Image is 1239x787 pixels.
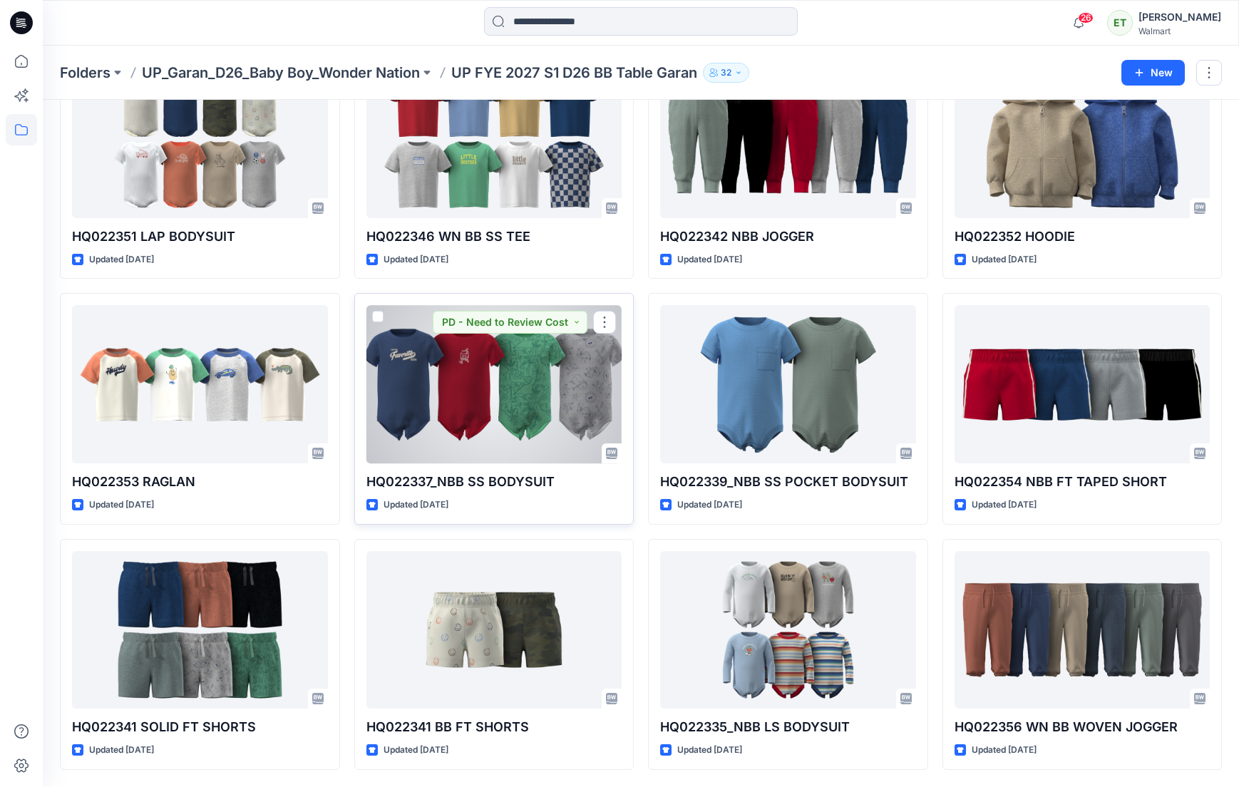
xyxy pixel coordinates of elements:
[660,227,916,247] p: HQ022342 NBB JOGGER
[972,498,1037,513] p: Updated [DATE]
[384,743,448,758] p: Updated [DATE]
[660,551,916,709] a: HQ022335_NBB LS BODYSUIT
[660,717,916,737] p: HQ022335_NBB LS BODYSUIT
[366,551,622,709] a: HQ022341 BB FT SHORTS
[677,743,742,758] p: Updated [DATE]
[677,498,742,513] p: Updated [DATE]
[677,252,742,267] p: Updated [DATE]
[89,743,154,758] p: Updated [DATE]
[60,63,110,83] a: Folders
[72,717,328,737] p: HQ022341 SOLID FT SHORTS
[955,717,1210,737] p: HQ022356 WN BB WOVEN JOGGER
[972,743,1037,758] p: Updated [DATE]
[451,63,697,83] p: UP FYE 2027 S1 D26 BB Table Garan
[384,498,448,513] p: Updated [DATE]
[72,60,328,218] a: HQ022351 LAP BODYSUIT
[1107,10,1133,36] div: ET
[972,252,1037,267] p: Updated [DATE]
[955,305,1210,463] a: HQ022354 NBB FT TAPED SHORT
[660,60,916,218] a: HQ022342 NBB JOGGER
[1138,9,1221,26] div: [PERSON_NAME]
[72,472,328,492] p: HQ022353 RAGLAN
[955,551,1210,709] a: HQ022356 WN BB WOVEN JOGGER
[1078,12,1094,24] span: 26
[1121,60,1185,86] button: New
[72,305,328,463] a: HQ022353 RAGLAN
[955,227,1210,247] p: HQ022352 HOODIE
[89,252,154,267] p: Updated [DATE]
[366,472,622,492] p: HQ022337_NBB SS BODYSUIT
[142,63,420,83] a: UP_Garan_D26_Baby Boy_Wonder Nation
[703,63,749,83] button: 32
[1138,26,1221,36] div: Walmart
[955,472,1210,492] p: HQ022354 NBB FT TAPED SHORT
[366,305,622,463] a: HQ022337_NBB SS BODYSUIT
[721,65,731,81] p: 32
[89,498,154,513] p: Updated [DATE]
[384,252,448,267] p: Updated [DATE]
[366,227,622,247] p: HQ022346 WN BB SS TEE
[660,305,916,463] a: HQ022339_NBB SS POCKET BODYSUIT
[366,717,622,737] p: HQ022341 BB FT SHORTS
[72,551,328,709] a: HQ022341 SOLID FT SHORTS
[72,227,328,247] p: HQ022351 LAP BODYSUIT
[366,60,622,218] a: HQ022346 WN BB SS TEE
[955,60,1210,218] a: HQ022352 HOODIE
[660,472,916,492] p: HQ022339_NBB SS POCKET BODYSUIT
